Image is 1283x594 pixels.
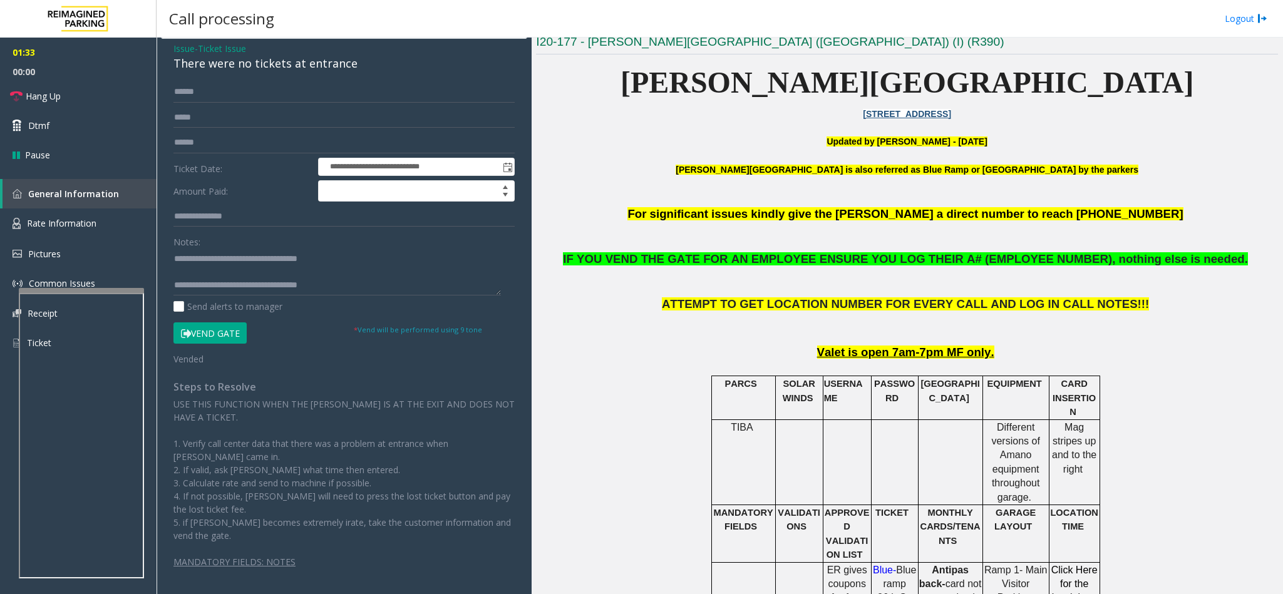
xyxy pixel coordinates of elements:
span: Mag stripes up and to the right [1052,422,1096,474]
span: TIBA [731,422,753,433]
b: [PERSON_NAME][GEOGRAPHIC_DATA] is also referred as Blue Ramp or [GEOGRAPHIC_DATA] by the parkers [676,165,1138,175]
a: General Information [3,179,157,208]
span: Increase value [497,181,514,191]
span: . [1029,492,1031,503]
span: GARAGE LAYOUT [994,508,1036,531]
label: Send alerts to manager [173,300,282,313]
img: 'icon' [13,189,22,198]
img: 'icon' [13,218,21,229]
span: Ticket Issue [198,42,246,55]
a: Logout [1225,12,1267,25]
span: PASSWORD [874,379,915,402]
span: Pictures [28,248,61,260]
h3: Call processing [163,3,281,34]
span: [GEOGRAPHIC_DATA] [920,379,979,402]
small: Vend will be performed using 9 tone [354,325,482,334]
span: Decrease value [497,191,514,201]
span: CARD INSERTION [1053,379,1096,417]
span: For significant issues kindly give the [PERSON_NAME] a direct number to reach [PHONE_NUMBER] [627,207,1183,220]
img: 'icon' [13,337,21,349]
span: - [195,43,246,54]
span: Blue- [873,565,896,575]
span: IF YOU VEND THE GATE FOR AN EMPLOYEE ENSURE YOU LOG THEIR A# (EMPLOYEE NUMBER), nothing else is n... [563,252,1244,265]
span: Common Issues [29,277,95,289]
label: Ticket Date: [170,158,315,177]
span: . [1245,252,1248,265]
img: 'icon' [13,250,22,258]
span: Different versions of Amano equipment throughout garage [991,422,1039,503]
img: 'icon' [13,279,23,289]
span: Vended [173,353,204,365]
span: Dtmf [28,119,49,132]
span: Rate Information [27,217,96,229]
span: MANDATORY FIELDS [714,508,773,531]
span: General Information [28,188,119,200]
label: Notes: [173,231,200,248]
p: USE THIS FUNCTION WHEN THE [PERSON_NAME] IS AT THE EXIT AND DOES NOT HAVE A TICKET. 1. Verify cal... [173,397,515,542]
span: EQUIPMENT [987,379,1042,389]
u: MANDATORY FIELDS: NOTES [173,556,296,568]
font: Updated by [PERSON_NAME] - [DATE] [827,136,987,146]
span: VALIDATIONS [778,508,820,531]
span: Valet is open 7am-7pm MF only. [817,346,994,359]
label: Amount Paid: [170,180,315,202]
span: Pause [25,148,50,161]
span: PARCS [724,379,756,389]
span: APPROVED VALIDATION LIST [825,508,870,560]
span: Toggle popup [500,158,514,176]
span: MONTHLY CARDS/TENANTS [920,508,981,546]
span: Antipas back- [919,565,969,589]
div: There were no tickets at entrance [173,55,515,72]
h3: I20-177 - [PERSON_NAME][GEOGRAPHIC_DATA] ([GEOGRAPHIC_DATA]) (I) (R390) [536,34,1278,54]
span: USERNAME [824,379,863,402]
span: Issue [173,42,195,55]
h4: Steps to Resolve [173,381,515,393]
span: [PERSON_NAME][GEOGRAPHIC_DATA] [621,66,1194,99]
span: Hang Up [26,90,61,103]
button: Vend Gate [173,322,247,344]
span: ATTEMPT TO GET LOCATION NUMBER FOR EVERY CALL AND LOG IN CALL NOTES!!! [662,297,1149,310]
img: logout [1257,12,1267,25]
span: LOCATION TIME [1050,508,1098,531]
img: 'icon' [13,309,21,317]
a: [STREET_ADDRESS] [863,109,951,119]
span: SOLAR WINDS [783,379,815,402]
span: TICKET [875,508,909,518]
